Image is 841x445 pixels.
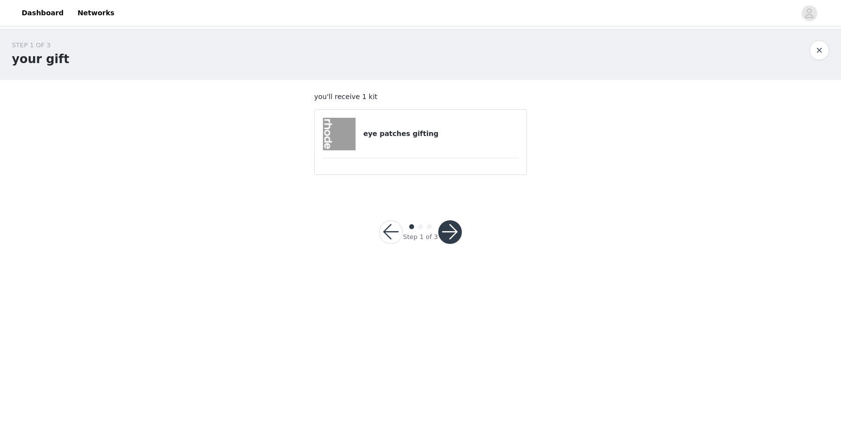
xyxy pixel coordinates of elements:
[12,50,69,68] h1: your gift
[323,118,356,150] img: eye patches gifting
[16,2,69,24] a: Dashboard
[805,5,814,21] div: avatar
[403,232,438,242] div: Step 1 of 3
[314,92,527,102] p: you'll receive 1 kit
[12,40,69,50] div: STEP 1 OF 3
[363,129,518,139] h4: eye patches gifting
[71,2,120,24] a: Networks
